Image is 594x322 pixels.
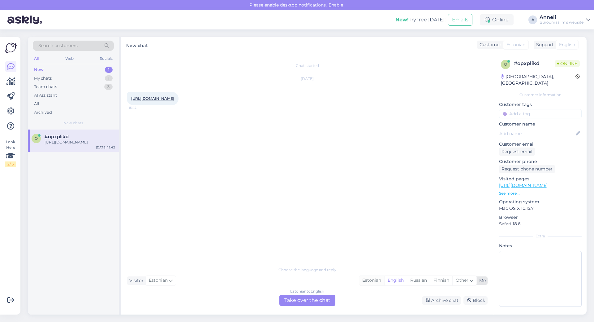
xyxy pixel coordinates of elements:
[105,67,113,73] div: 1
[34,92,57,99] div: AI Assistant
[63,120,83,126] span: New chats
[499,109,582,118] input: Add a tag
[499,183,548,188] a: [URL][DOMAIN_NAME]
[33,55,40,63] div: All
[499,121,582,127] p: Customer name
[359,276,384,285] div: Estonian
[559,42,575,48] span: English
[279,295,335,306] div: Take over the chat
[34,67,44,73] div: New
[327,2,345,8] span: Enable
[149,277,168,284] span: Estonian
[129,105,152,110] span: 15:42
[126,41,148,49] label: New chat
[105,75,113,82] div: 1
[477,277,486,284] div: Me
[499,130,575,137] input: Add name
[499,141,582,148] p: Customer email
[499,243,582,249] p: Notes
[499,191,582,196] p: See more ...
[499,221,582,227] p: Safari 18.6
[38,42,78,49] span: Search customers
[430,276,452,285] div: Finnish
[384,276,407,285] div: English
[514,60,555,67] div: # opxplikd
[34,84,57,90] div: Team chats
[463,296,488,305] div: Block
[501,73,575,86] div: [GEOGRAPHIC_DATA], [GEOGRAPHIC_DATA]
[540,15,590,25] a: AnneliBüroomaailm's website
[480,14,514,25] div: Online
[127,63,488,68] div: Chat started
[499,199,582,205] p: Operating system
[499,214,582,221] p: Browser
[127,76,488,82] div: [DATE]
[506,42,525,48] span: Estonian
[5,139,16,167] div: Look Here
[499,158,582,165] p: Customer phone
[528,15,537,24] div: A
[104,84,113,90] div: 3
[555,60,580,67] span: Online
[499,101,582,108] p: Customer tags
[5,161,16,167] div: 2 / 3
[477,42,501,48] div: Customer
[290,289,324,294] div: Estonian to English
[96,145,115,150] div: [DATE] 15:42
[499,165,555,173] div: Request phone number
[499,176,582,182] p: Visited pages
[395,17,409,23] b: New!
[45,139,115,145] div: [URL][DOMAIN_NAME]
[34,75,52,82] div: My chats
[540,15,583,20] div: Anneli
[34,109,52,116] div: Archived
[45,134,69,139] span: #opxplikd
[499,205,582,212] p: Mac OS X 10.15.7
[407,276,430,285] div: Russian
[127,277,144,284] div: Visitor
[534,42,554,48] div: Support
[131,96,174,101] a: [URL][DOMAIN_NAME]
[499,148,535,156] div: Request email
[499,92,582,98] div: Customer information
[456,277,468,283] span: Other
[422,296,461,305] div: Archive chat
[127,267,488,273] div: Choose the language and reply
[540,20,583,25] div: Büroomaailm's website
[34,101,39,107] div: All
[504,62,507,67] span: o
[35,136,38,141] span: o
[448,14,472,26] button: Emails
[64,55,75,63] div: Web
[5,42,17,54] img: Askly Logo
[99,55,114,63] div: Socials
[395,16,445,24] div: Try free [DATE]:
[499,233,582,239] div: Extra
